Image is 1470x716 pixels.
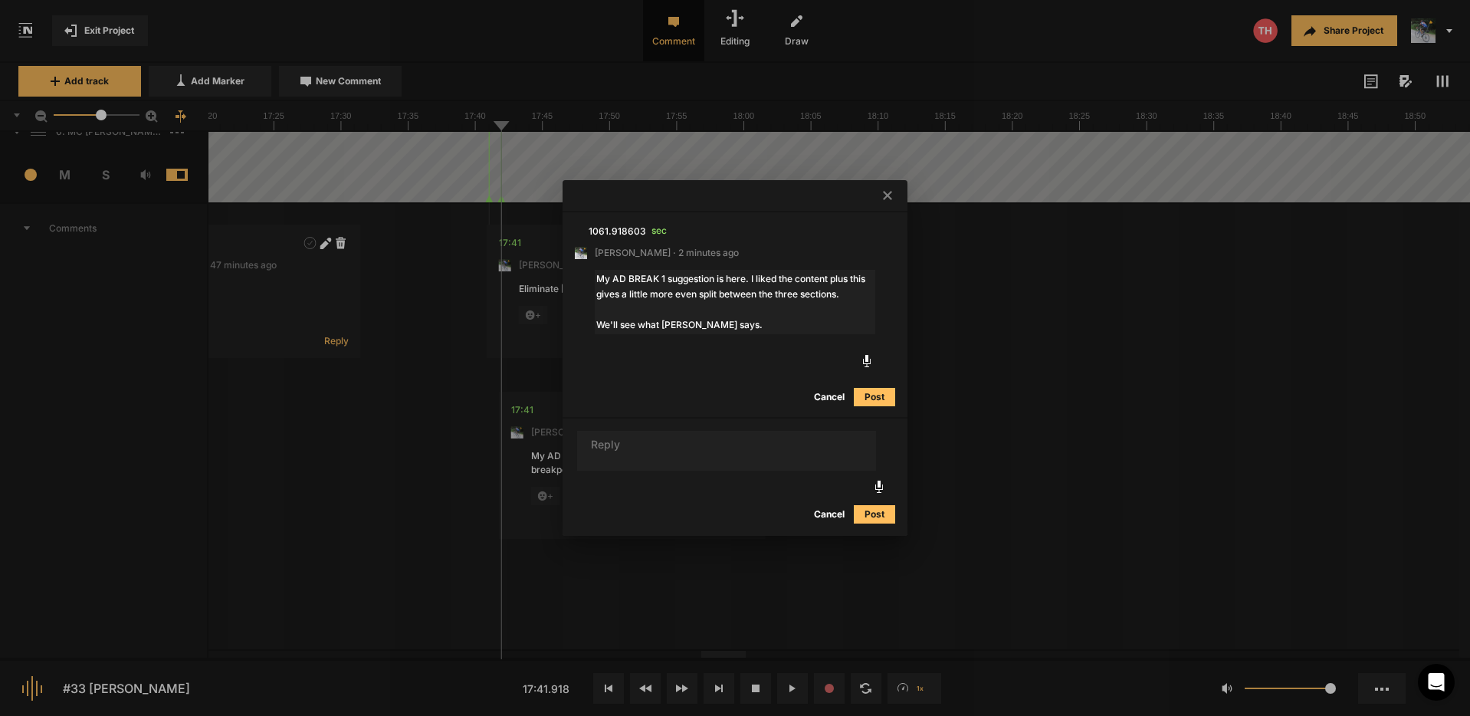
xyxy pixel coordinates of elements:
button: Cancel [805,388,854,406]
span: [PERSON_NAME] · 2 minutes ago [595,246,739,260]
div: Open Intercom Messenger [1418,664,1455,701]
img: ACg8ocLxXzHjWyafR7sVkIfmxRufCxqaSAR27SDjuE-ggbMy1qqdgD8=s96-c [575,247,587,259]
button: Post [854,505,895,524]
span: sec [651,223,674,238]
button: Post [854,388,895,406]
button: Cancel [805,505,854,524]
